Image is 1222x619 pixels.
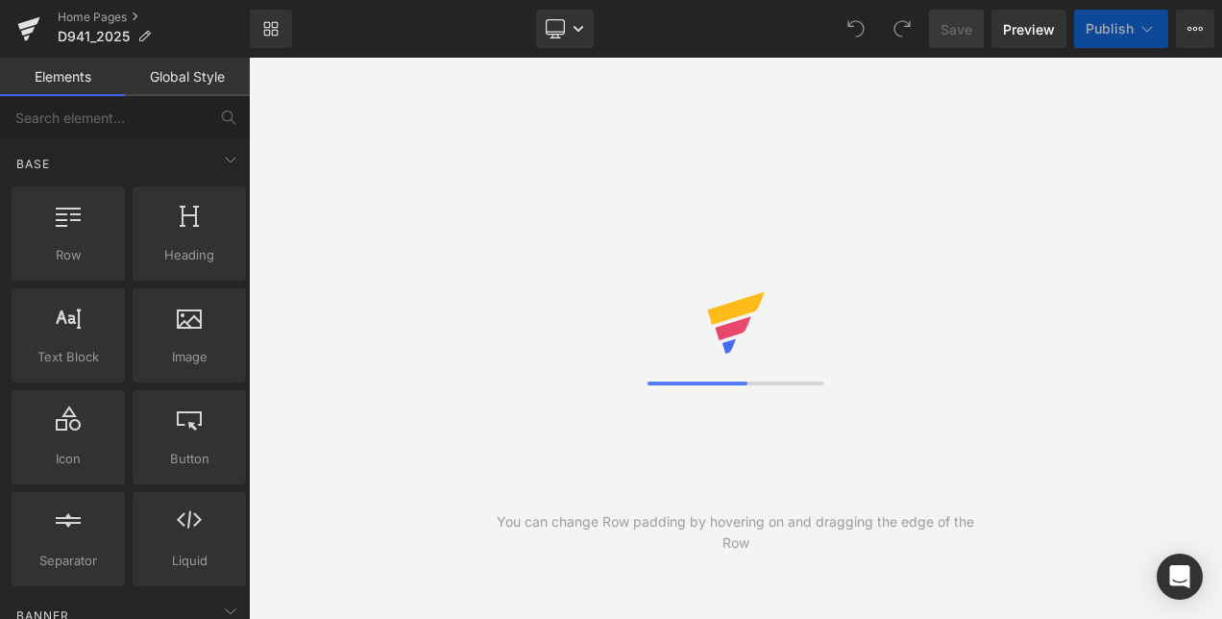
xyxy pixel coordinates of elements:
[1086,21,1134,37] span: Publish
[17,551,119,571] span: Separator
[1074,10,1168,48] button: Publish
[250,10,292,48] a: New Library
[991,10,1066,48] a: Preview
[17,347,119,367] span: Text Block
[14,155,52,173] span: Base
[941,19,972,39] span: Save
[1157,554,1203,600] div: Open Intercom Messenger
[17,245,119,265] span: Row
[138,551,240,571] span: Liquid
[17,449,119,469] span: Icon
[58,10,250,25] a: Home Pages
[492,511,979,554] div: You can change Row padding by hovering on and dragging the edge of the Row
[837,10,875,48] button: Undo
[125,58,250,96] a: Global Style
[1003,19,1055,39] span: Preview
[138,245,240,265] span: Heading
[1176,10,1214,48] button: More
[138,347,240,367] span: Image
[138,449,240,469] span: Button
[58,29,130,44] span: D941_2025
[883,10,921,48] button: Redo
